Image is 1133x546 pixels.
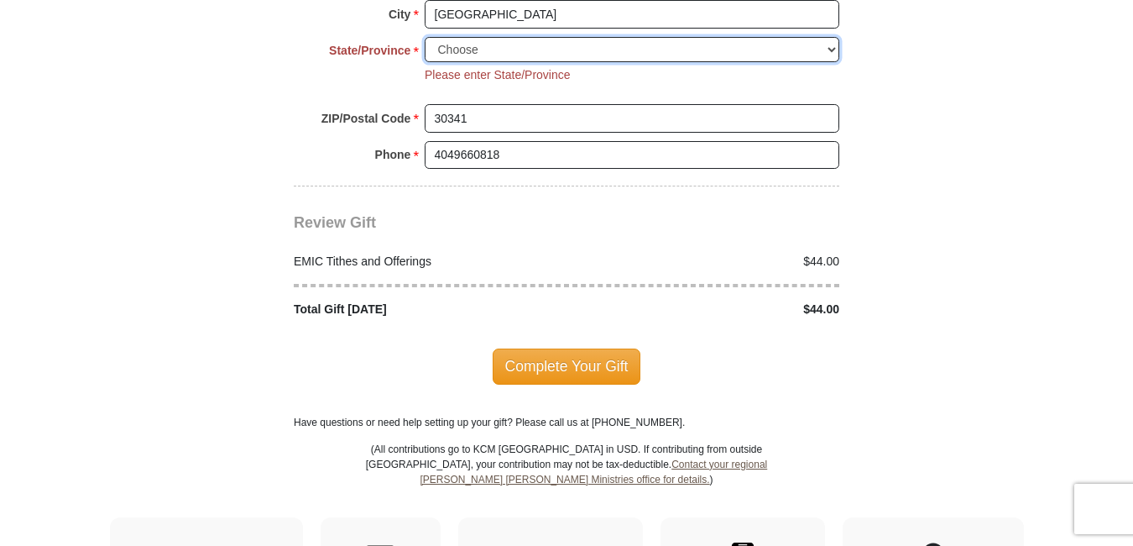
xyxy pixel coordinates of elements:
div: Total Gift [DATE] [285,301,567,318]
div: $44.00 [566,253,848,270]
span: Review Gift [294,214,376,231]
p: Have questions or need help setting up your gift? Please call us at [PHONE_NUMBER]. [294,415,839,430]
div: EMIC Tithes and Offerings [285,253,567,270]
p: (All contributions go to KCM [GEOGRAPHIC_DATA] in USD. If contributing from outside [GEOGRAPHIC_D... [365,442,768,517]
strong: State/Province [329,39,410,62]
a: Contact your regional [PERSON_NAME] [PERSON_NAME] Ministries office for details. [420,459,767,486]
div: $44.00 [566,301,848,318]
li: Please enter State/Province [425,66,571,84]
span: Complete Your Gift [493,349,641,384]
strong: ZIP/Postal Code [321,107,411,130]
strong: Phone [375,143,411,166]
strong: City [389,3,410,26]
